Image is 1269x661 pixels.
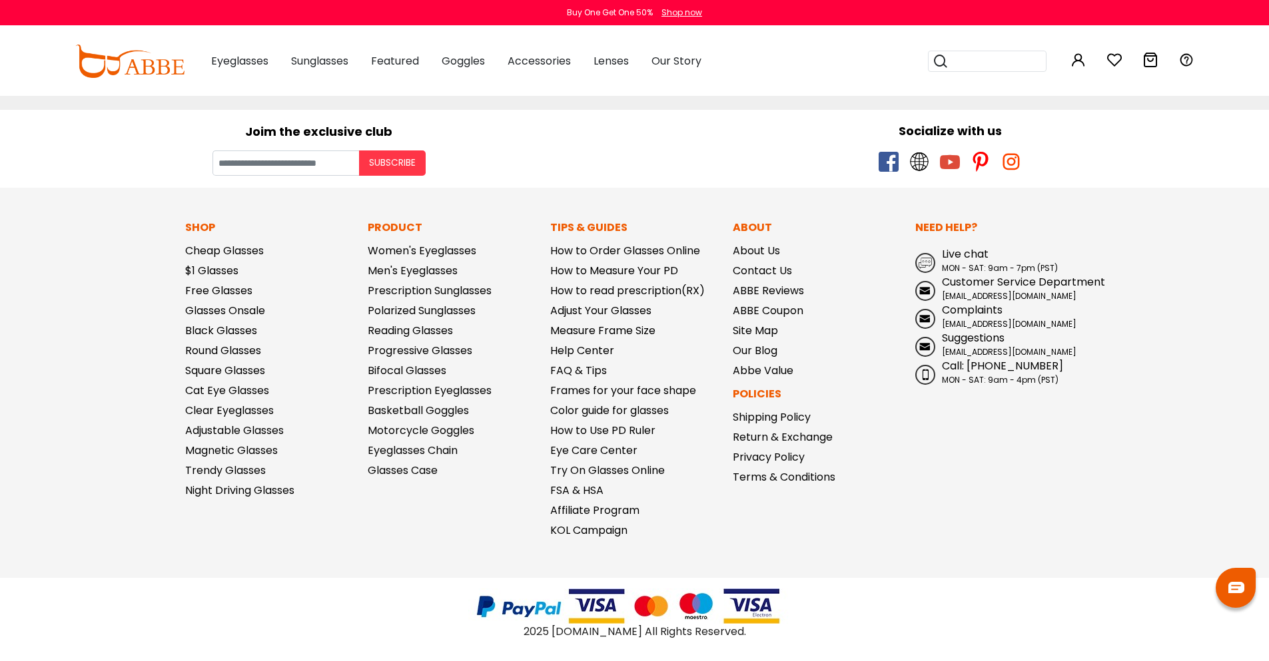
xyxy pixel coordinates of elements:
[291,53,348,69] span: Sunglasses
[942,274,1105,290] span: Customer Service Department
[368,263,458,278] a: Men's Eyeglasses
[442,53,485,69] span: Goggles
[185,383,269,398] a: Cat Eye Glasses
[1001,152,1021,172] span: instagram
[733,263,792,278] a: Contact Us
[550,243,700,258] a: How to Order Glasses Online
[550,523,628,538] a: KOL Campaign
[359,150,426,176] button: Subscribe
[942,246,989,262] span: Live chat
[1228,582,1244,593] img: chat
[550,403,669,418] a: Color guide for glasses
[879,152,899,172] span: facebook
[550,323,655,338] a: Measure Frame Size
[371,53,419,69] span: Featured
[915,220,1084,236] p: Need Help?
[661,7,702,19] div: Shop now
[550,463,665,478] a: Try On Glasses Online
[550,483,604,498] a: FSA & HSA
[550,220,719,236] p: Tips & Guides
[550,363,607,378] a: FAQ & Tips
[368,383,492,398] a: Prescription Eyeglasses
[942,358,1063,373] span: Call: [PHONE_NUMBER]
[733,429,833,445] a: Return & Exchange
[909,152,929,172] span: twitter
[550,343,614,358] a: Help Center
[942,374,1058,385] span: MON - SAT: 9am - 4pm (PST)
[550,503,639,518] a: Affiliate Program
[10,120,628,140] div: Joim the exclusive club
[75,45,185,78] img: abbeglasses.com
[651,53,701,69] span: Our Story
[942,346,1076,357] span: [EMAIL_ADDRESS][DOMAIN_NAME]
[915,302,1084,330] a: Complaints [EMAIL_ADDRESS][DOMAIN_NAME]
[185,423,284,438] a: Adjustable Glasses
[942,262,1058,274] span: MON - SAT: 9am - 7pm (PST)
[368,323,453,338] a: Reading Glasses
[211,53,268,69] span: Eyeglasses
[185,463,266,478] a: Trendy Glasses
[368,220,537,236] p: Product
[942,318,1076,330] span: [EMAIL_ADDRESS][DOMAIN_NAME]
[915,246,1084,274] a: Live chat MON - SAT: 9am - 7pm (PST)
[550,423,655,438] a: How to Use PD Ruler
[733,220,902,236] p: About
[550,443,637,458] a: Eye Care Center
[185,403,274,418] a: Clear Eyeglasses
[368,443,458,458] a: Eyeglasses Chain
[641,122,1260,140] div: Socialize with us
[567,7,653,19] div: Buy One Get One 50%
[594,53,629,69] span: Lenses
[368,243,476,258] a: Women's Eyeglasses
[368,463,438,478] a: Glasses Case
[942,302,1003,318] span: Complaints
[733,283,804,298] a: ABBE Reviews
[368,423,474,438] a: Motorcycle Goggles
[942,330,1005,345] span: Suggestions
[971,152,991,172] span: pinterest
[185,483,294,498] a: Night Driving Glasses
[733,469,835,485] a: Terms & Conditions
[550,263,678,278] a: How to Measure Your PD
[368,403,469,418] a: Basketball Goggles
[185,363,265,378] a: Square Glasses
[733,409,811,425] a: Shipping Policy
[733,363,793,378] a: Abbe Value
[368,343,472,358] a: Progressive Glasses
[733,323,778,338] a: Site Map
[942,290,1076,302] span: [EMAIL_ADDRESS][DOMAIN_NAME]
[368,303,476,318] a: Polarized Sunglasses
[550,303,651,318] a: Adjust Your Glasses
[733,449,805,465] a: Privacy Policy
[940,152,960,172] span: youtube
[185,243,264,258] a: Cheap Glasses
[185,443,278,458] a: Magnetic Glasses
[508,53,571,69] span: Accessories
[185,303,265,318] a: Glasses Onsale
[185,283,252,298] a: Free Glasses
[185,323,257,338] a: Black Glasses
[733,343,777,358] a: Our Blog
[368,363,446,378] a: Bifocal Glasses
[550,383,696,398] a: Frames for your face shape
[733,243,780,258] a: About Us
[915,330,1084,358] a: Suggestions [EMAIL_ADDRESS][DOMAIN_NAME]
[733,303,803,318] a: ABBE Coupon
[655,7,702,18] a: Shop now
[185,220,354,236] p: Shop
[915,358,1084,386] a: Call: [PHONE_NUMBER] MON - SAT: 9am - 4pm (PST)
[368,283,492,298] a: Prescription Sunglasses
[212,150,359,176] input: Your email
[915,274,1084,302] a: Customer Service Department [EMAIL_ADDRESS][DOMAIN_NAME]
[185,343,261,358] a: Round Glasses
[733,386,902,402] p: Policies
[185,263,238,278] a: $1 Glasses
[468,588,801,624] img: payments
[550,283,705,298] a: How to read prescription(RX)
